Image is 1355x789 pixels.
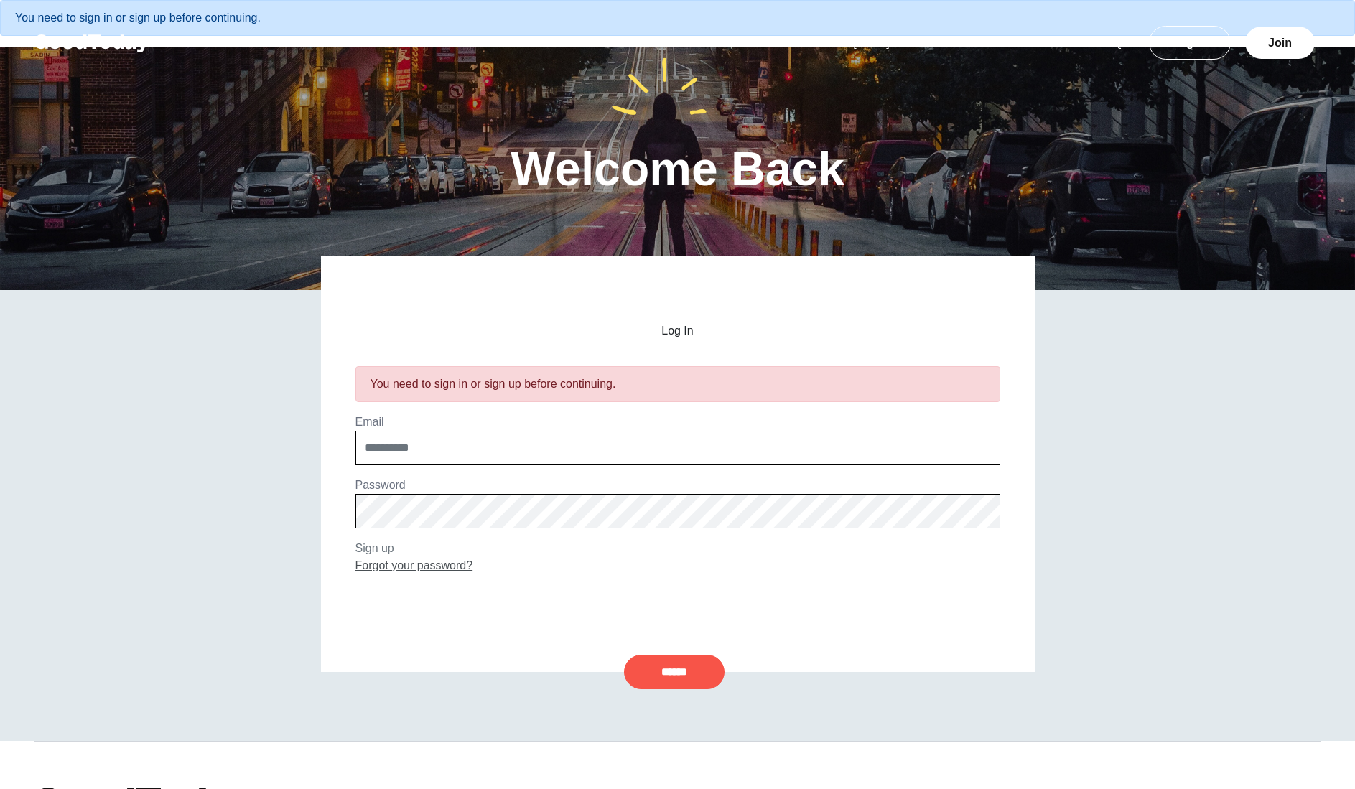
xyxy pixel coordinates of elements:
img: GoodToday [34,34,149,52]
a: Log In [1149,26,1231,60]
a: Sign up [355,542,394,554]
h2: Log In [355,325,1000,337]
a: Join [1245,27,1315,59]
label: Email [355,416,384,428]
h1: Welcome Back [511,145,844,192]
div: You need to sign in or sign up before continuing. [371,375,985,393]
a: About [943,37,1007,49]
a: Teams [1011,37,1079,49]
a: Forgot your password? [355,559,473,571]
label: Password [355,479,406,491]
a: FAQ [1082,37,1140,49]
a: [DATE] Cause [836,37,943,49]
